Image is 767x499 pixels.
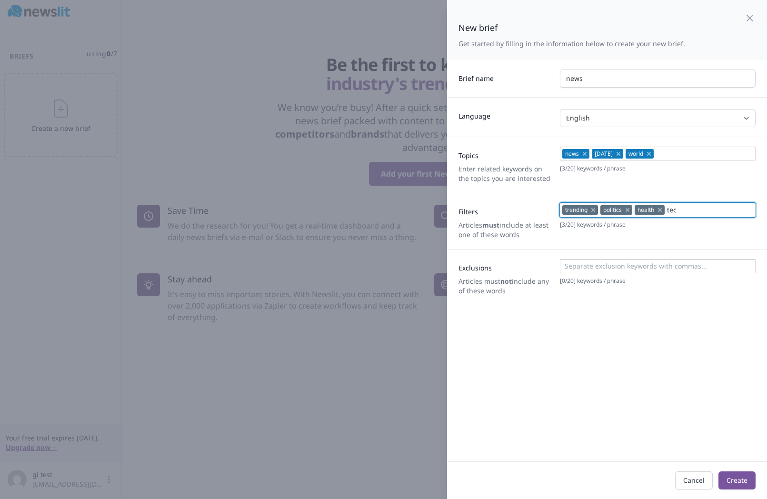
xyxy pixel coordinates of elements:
p: [ 3 / 20 ] keywords / phrase [560,165,756,172]
button: Remove [656,205,665,215]
label: Topics [458,147,552,160]
span: news [565,150,579,158]
p: Enter related keywords on the topics you are interested [458,164,552,183]
button: Remove [589,205,598,215]
p: [ 0 / 20 ] keywords / phrase [560,277,756,285]
button: Remove [624,205,632,215]
button: Create [718,471,756,489]
button: Remove [615,149,623,159]
button: Cancel [675,471,713,489]
input: Separate exclusion keywords with commas... [562,261,752,271]
strong: not [500,277,512,286]
button: Remove [581,149,589,159]
p: Get started by filling in the information below to create your new brief. [458,39,685,49]
span: politics [603,206,622,214]
p: [ 3 / 20 ] keywords / phrase [560,221,756,229]
label: Filters [458,203,552,217]
label: Brief name [458,70,552,83]
span: trending [565,206,588,214]
button: Remove [645,149,654,159]
p: Articles include at least one of these words [458,220,552,240]
h2: New brief [458,21,685,34]
span: [DATE] [595,150,613,158]
span: health [638,206,654,214]
p: Articles must include any of these words [458,277,552,296]
label: Exclusions [458,259,552,273]
span: world [628,150,643,158]
label: Language [458,108,552,121]
strong: must [482,220,499,230]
